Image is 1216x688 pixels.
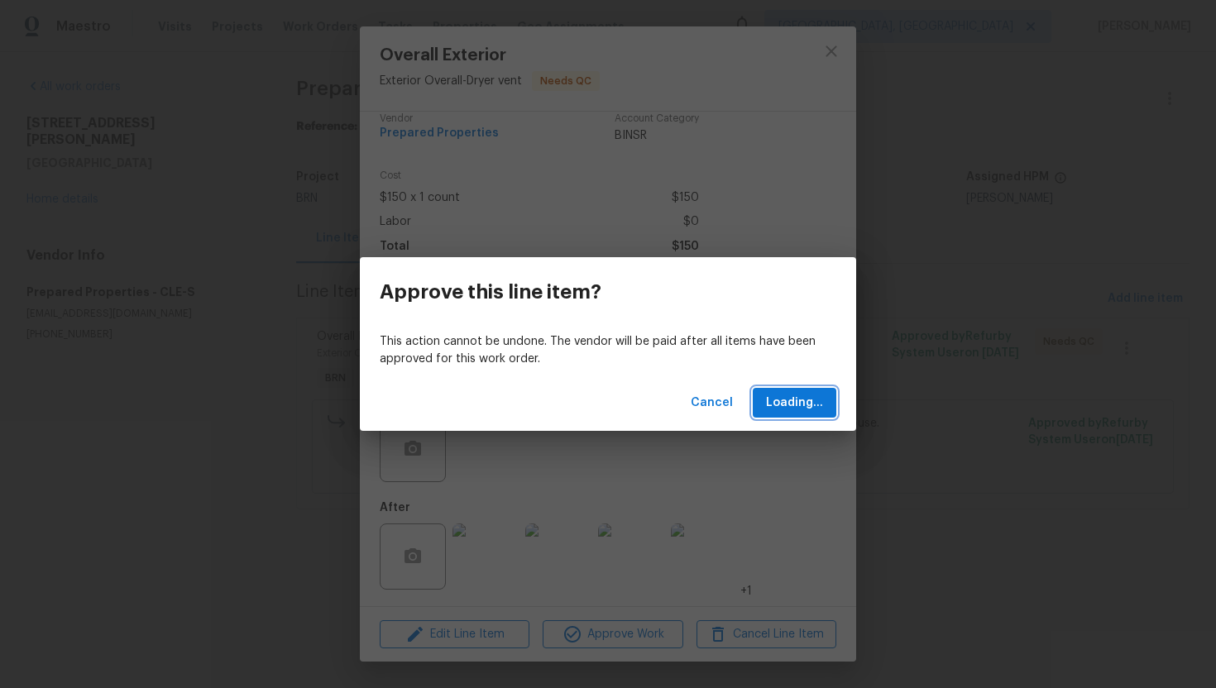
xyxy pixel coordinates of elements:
button: Loading... [753,388,836,418]
span: Cancel [691,393,733,413]
span: Loading... [766,393,823,413]
h3: Approve this line item? [380,280,601,303]
p: This action cannot be undone. The vendor will be paid after all items have been approved for this... [380,333,836,368]
button: Cancel [684,388,740,418]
